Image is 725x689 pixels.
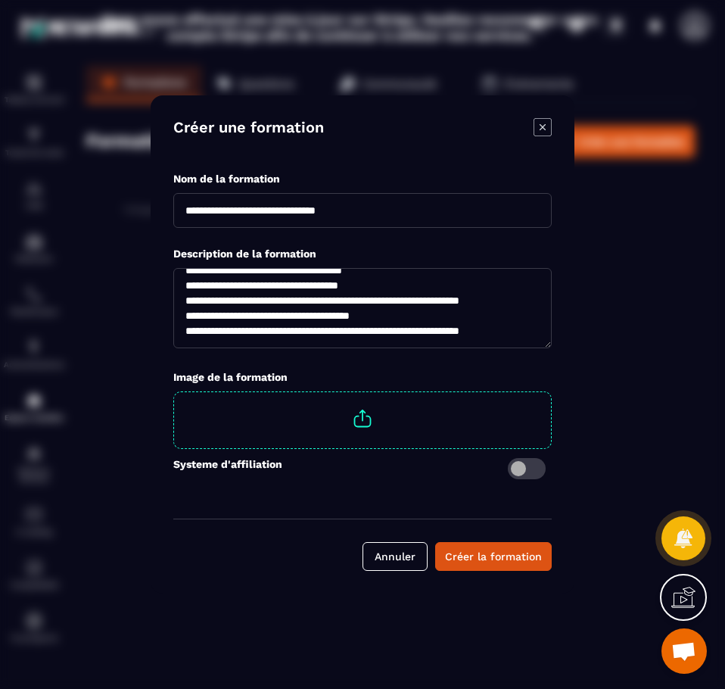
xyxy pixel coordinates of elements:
[173,371,288,383] label: Image de la formation
[362,542,428,571] button: Annuler
[173,173,280,185] label: Nom de la formation
[173,248,316,260] label: Description de la formation
[661,628,707,674] a: Ouvrir le chat
[445,549,542,564] div: Créer la formation
[173,118,324,139] h4: Créer une formation
[435,542,552,571] button: Créer la formation
[173,458,282,479] label: Systeme d'affiliation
